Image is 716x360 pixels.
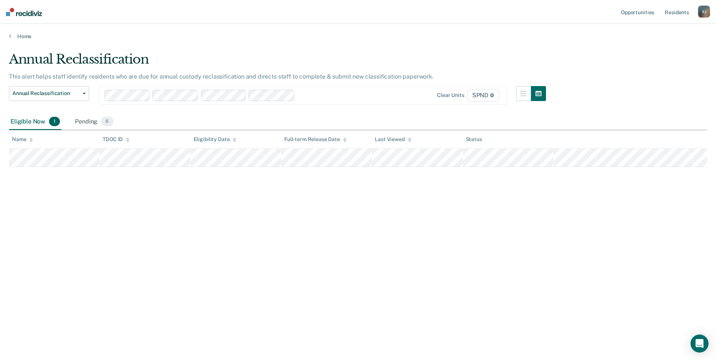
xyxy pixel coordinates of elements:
[375,136,411,143] div: Last Viewed
[101,117,113,126] span: 6
[9,73,434,80] p: This alert helps staff identify residents who are due for annual custody reclassification and dir...
[467,89,499,101] span: SPND
[9,86,89,101] button: Annual Reclassification
[9,52,546,73] div: Annual Reclassification
[12,90,80,97] span: Annual Reclassification
[49,117,60,126] span: 1
[691,335,709,353] div: Open Intercom Messenger
[194,136,237,143] div: Eligibility Date
[437,92,464,98] div: Clear units
[9,114,61,130] div: Eligible Now1
[73,114,115,130] div: Pending6
[698,6,710,18] button: AJ
[284,136,347,143] div: Full-term Release Date
[698,6,710,18] div: A J
[103,136,130,143] div: TDOC ID
[466,136,482,143] div: Status
[6,8,42,16] img: Recidiviz
[12,136,33,143] div: Name
[9,33,707,40] a: Home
